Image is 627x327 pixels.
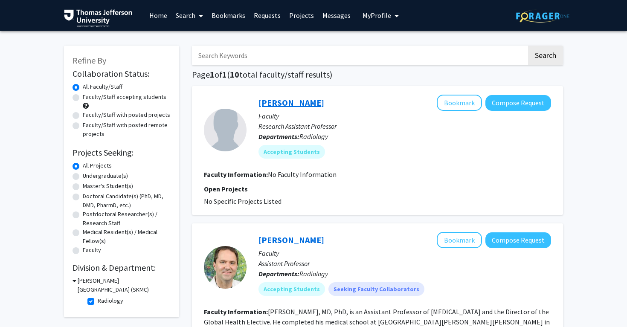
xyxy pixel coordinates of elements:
[516,9,569,23] img: ForagerOne Logo
[83,161,112,170] label: All Projects
[318,0,355,30] a: Messages
[83,110,170,119] label: Faculty/Staff with posted projects
[258,269,299,278] b: Departments:
[78,276,171,294] h3: [PERSON_NAME][GEOGRAPHIC_DATA] (SKMC)
[258,145,325,159] mat-chip: Accepting Students
[64,9,132,27] img: Thomas Jefferson University Logo
[210,69,215,80] span: 1
[258,97,324,108] a: [PERSON_NAME]
[83,192,171,210] label: Doctoral Candidate(s) (PhD, MD, DMD, PharmD, etc.)
[204,197,282,205] span: No Specific Projects Listed
[83,82,122,91] label: All Faculty/Staff
[258,111,551,121] p: Faculty
[83,246,101,255] label: Faculty
[6,289,36,321] iframe: Chat
[258,282,325,296] mat-chip: Accepting Students
[268,170,337,179] span: No Faculty Information
[192,69,563,80] h1: Page of ( total faculty/staff results)
[73,55,106,66] span: Refine By
[328,282,424,296] mat-chip: Seeking Faculty Collaborators
[73,263,171,273] h2: Division & Department:
[285,0,318,30] a: Projects
[258,132,299,141] b: Departments:
[230,69,239,80] span: 10
[437,95,482,111] button: Add Lauren Delaney to Bookmarks
[528,46,563,65] button: Search
[437,232,482,248] button: Add Kevin Anton to Bookmarks
[258,234,324,245] a: [PERSON_NAME]
[73,69,171,79] h2: Collaboration Status:
[171,0,207,30] a: Search
[192,46,527,65] input: Search Keywords
[258,121,551,131] p: Research Assistant Professor
[83,210,171,228] label: Postdoctoral Researcher(s) / Research Staff
[204,184,551,194] p: Open Projects
[204,307,268,316] b: Faculty Information:
[250,0,285,30] a: Requests
[83,182,133,191] label: Master's Student(s)
[207,0,250,30] a: Bookmarks
[204,170,268,179] b: Faculty Information:
[363,11,391,20] span: My Profile
[299,269,328,278] span: Radiology
[485,232,551,248] button: Compose Request to Kevin Anton
[73,148,171,158] h2: Projects Seeking:
[258,258,551,269] p: Assistant Professor
[83,171,128,180] label: Undergraduate(s)
[83,121,171,139] label: Faculty/Staff with posted remote projects
[83,93,166,101] label: Faculty/Staff accepting students
[258,248,551,258] p: Faculty
[145,0,171,30] a: Home
[299,132,328,141] span: Radiology
[83,228,171,246] label: Medical Resident(s) / Medical Fellow(s)
[485,95,551,111] button: Compose Request to Lauren Delaney
[222,69,227,80] span: 1
[98,296,123,305] label: Radiology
